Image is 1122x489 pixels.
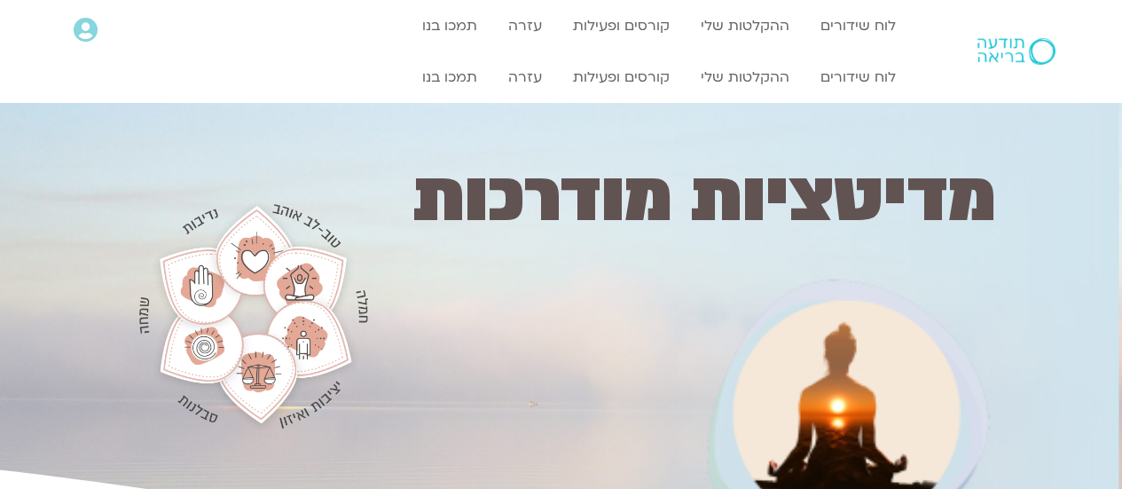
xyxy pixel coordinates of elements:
[390,167,996,231] h1: מדיטציות מודרכות
[977,38,1055,65] img: תודעה בריאה
[812,60,905,94] a: לוח שידורים
[413,9,486,43] a: תמכו בנו
[564,9,679,43] a: קורסים ופעילות
[812,9,905,43] a: לוח שידורים
[413,60,486,94] a: תמכו בנו
[692,60,798,94] a: ההקלטות שלי
[692,9,798,43] a: ההקלטות שלי
[564,60,679,94] a: קורסים ופעילות
[499,9,551,43] a: עזרה
[499,60,551,94] a: עזרה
